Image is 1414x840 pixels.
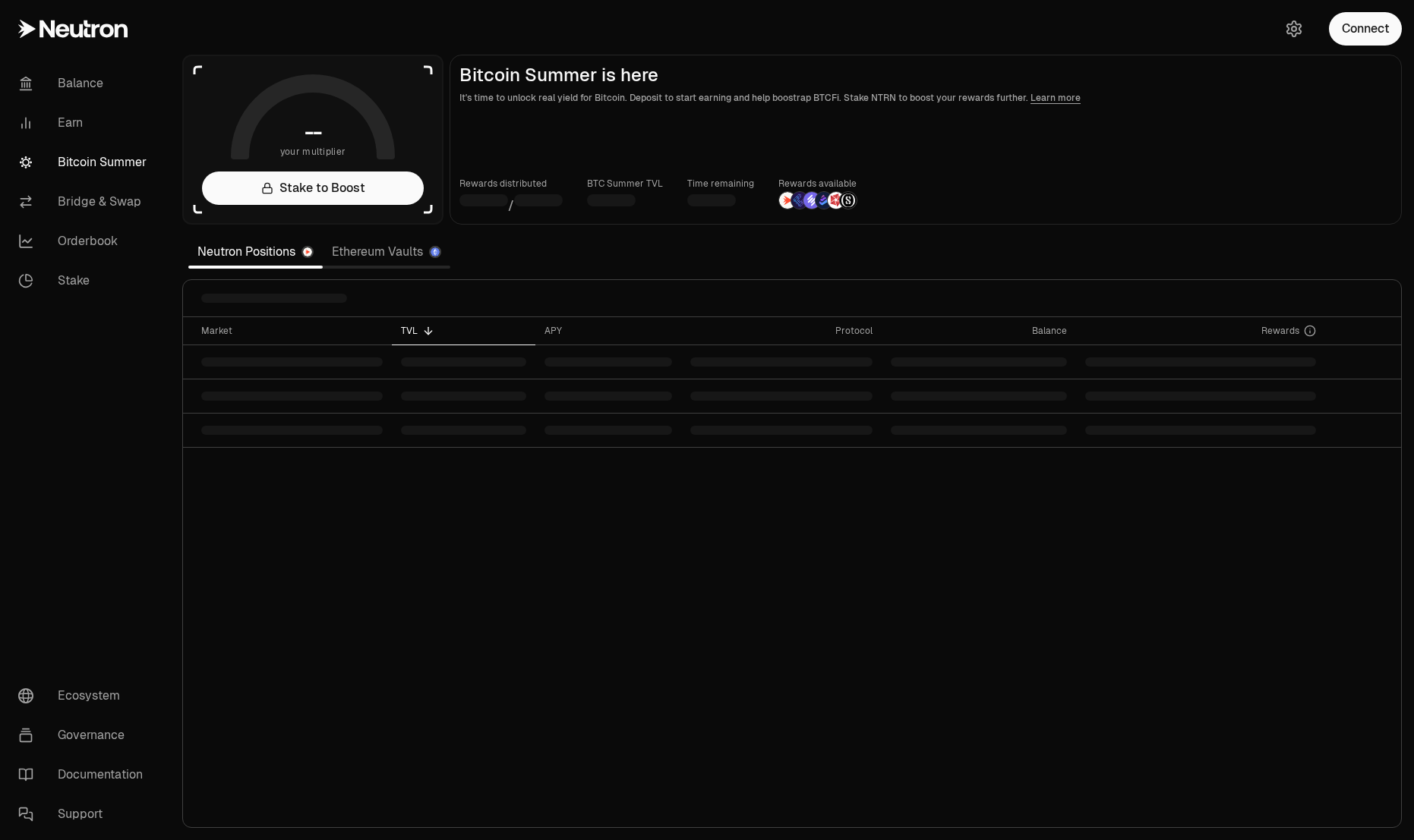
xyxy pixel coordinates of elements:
img: Structured Points [840,192,857,209]
p: BTC Summer TVL [587,176,663,191]
a: Support [6,794,164,834]
div: / [459,191,563,215]
a: Ethereum Vaults [323,237,450,267]
button: Connect [1329,12,1402,46]
a: Stake to Boost [202,171,424,205]
a: Learn more [1031,92,1081,104]
p: It's time to unlock real yield for Bitcoin. Deposit to start earning and help boostrap BTCFi. Sta... [459,90,1392,105]
img: Bedrock Diamonds [816,192,832,209]
a: Orderbook [6,222,164,261]
div: APY [544,325,672,337]
a: Governance [6,716,164,755]
a: Balance [6,64,164,103]
div: Protocol [690,325,873,337]
a: Bitcoin Summer [6,143,164,182]
img: EtherFi Points [791,192,808,209]
p: Rewards available [778,176,857,191]
span: Rewards [1261,325,1299,337]
img: NTRN [779,192,796,209]
a: Neutron Positions [188,237,323,267]
a: Bridge & Swap [6,182,164,222]
span: your multiplier [280,144,346,159]
p: Time remaining [687,176,754,191]
img: Ethereum Logo [431,247,440,256]
a: Ecosystem [6,676,164,716]
h1: -- [305,120,322,144]
a: Stake [6,261,164,300]
img: Mars Fragments [828,192,844,209]
div: Market [201,325,383,337]
div: TVL [401,325,526,337]
p: Rewards distributed [459,176,563,191]
img: Neutron Logo [303,247,312,256]
a: Documentation [6,755,164,794]
a: Earn [6,103,164,143]
div: Balance [891,325,1067,337]
h2: Bitcoin Summer is here [459,64,1392,86]
img: Solv Points [803,192,820,209]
